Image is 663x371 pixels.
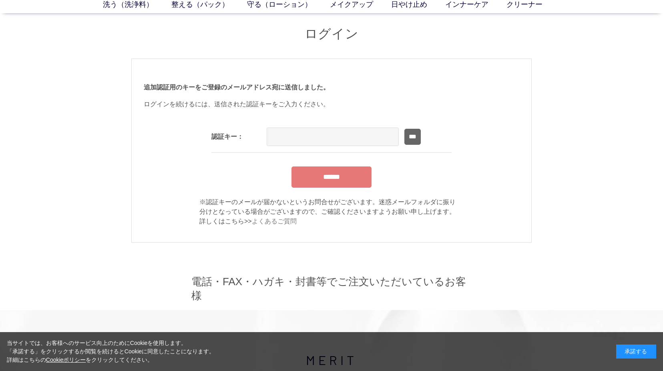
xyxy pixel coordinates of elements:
div: ※認証キーのメールが届かないというお問合せがございます。迷惑メールフォルダに振り 分けとなっている場合がございますので、ご確認くださいますようお願い申し上げます。 詳しくはこちら>> [199,197,464,226]
div: 承諾する [616,345,656,359]
div: 当サイトでは、お客様へのサービス向上のためにCookieを使用します。 「承諾する」をクリックするか閲覧を続けるとCookieに同意したことになります。 詳細はこちらの をクリックしてください。 [7,339,215,364]
a: Cookieポリシー [46,357,86,363]
a: よくあるご質問 [252,218,297,225]
label: 認証キー： [211,133,243,140]
h1: ログイン [131,25,532,43]
h2: 電話・FAX・ハガキ・封書等でご注文いただいているお客様 [191,275,472,302]
h2: 追加認証用のキーをご登録のメールアドレス宛に送信しました。 [144,83,519,91]
div: ログインを続けるには、送信された認証キーをご入力ください。 [144,99,519,109]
